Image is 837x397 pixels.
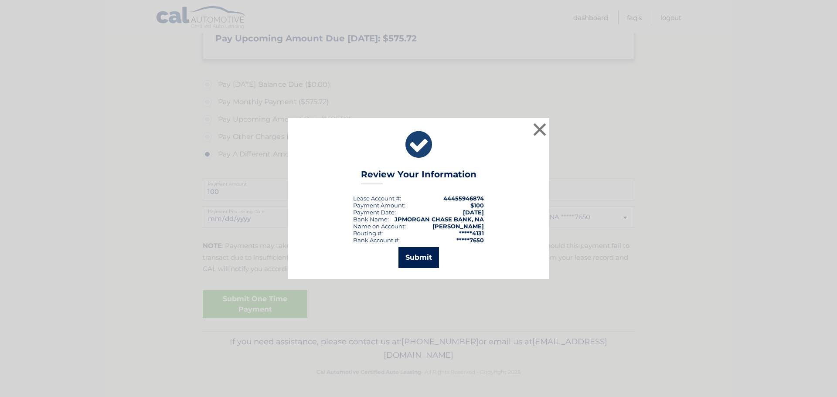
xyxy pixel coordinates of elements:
div: Routing #: [353,230,383,237]
div: : [353,209,396,216]
span: Payment Date [353,209,395,216]
div: Bank Name: [353,216,389,223]
button: × [531,121,548,138]
div: Name on Account: [353,223,406,230]
div: Bank Account #: [353,237,400,244]
div: Lease Account #: [353,195,401,202]
strong: [PERSON_NAME] [432,223,484,230]
strong: JPMORGAN CHASE BANK, NA [395,216,484,223]
div: Payment Amount: [353,202,405,209]
h3: Review Your Information [361,169,476,184]
span: $100 [470,202,484,209]
strong: 44455946874 [443,195,484,202]
span: [DATE] [463,209,484,216]
button: Submit [398,247,439,268]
